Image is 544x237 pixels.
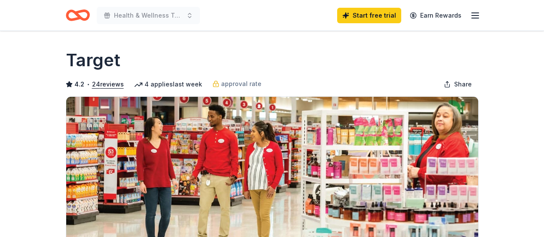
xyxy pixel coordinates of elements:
[86,81,89,88] span: •
[437,76,479,93] button: Share
[74,79,84,89] span: 4.2
[454,79,472,89] span: Share
[66,48,120,72] h1: Target
[97,7,200,24] button: Health & Wellness Teen summit
[337,8,401,23] a: Start free trial
[66,5,90,25] a: Home
[114,10,183,21] span: Health & Wellness Teen summit
[221,79,261,89] span: approval rate
[92,79,124,89] button: 24reviews
[212,79,261,89] a: approval rate
[134,79,202,89] div: 4 applies last week
[405,8,467,23] a: Earn Rewards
